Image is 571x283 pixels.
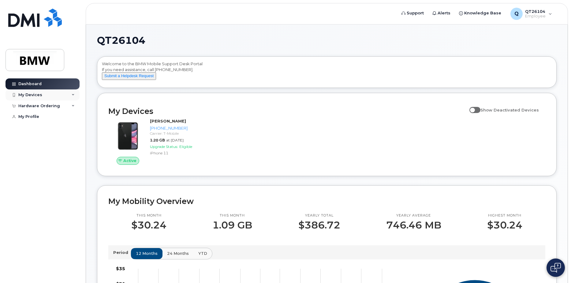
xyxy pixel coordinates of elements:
strong: [PERSON_NAME] [150,119,186,123]
p: Yearly average [386,213,441,218]
div: Carrier: T-Mobile [150,131,210,136]
span: 1.20 GB [150,138,165,142]
span: 24 months [167,251,189,256]
p: Yearly total [298,213,340,218]
p: $30.24 [131,220,166,231]
p: 1.09 GB [212,220,252,231]
tspan: $35 [116,266,125,271]
img: iPhone_11.jpg [113,121,143,151]
h2: My Devices [108,107,466,116]
p: This month [131,213,166,218]
div: iPhone 11 [150,150,210,156]
div: Welcome to the BMW Mobile Support Desk Portal If you need assistance, call [PHONE_NUMBER]. [102,61,552,85]
p: $30.24 [487,220,522,231]
span: Eligible [179,144,192,149]
input: Show Deactivated Devices [469,104,474,109]
a: Submit a Helpdesk Request [102,73,156,78]
span: Upgrade Status: [150,144,178,149]
button: Submit a Helpdesk Request [102,72,156,80]
p: Highest month [487,213,522,218]
span: YTD [198,251,207,256]
span: Active [123,158,136,164]
p: This month [212,213,252,218]
p: 746.46 MB [386,220,441,231]
img: Open chat [550,263,561,273]
span: at [DATE] [166,138,184,142]
p: Period [113,250,131,255]
p: $386.72 [298,220,340,231]
div: [PHONE_NUMBER] [150,125,210,131]
a: Active[PERSON_NAME][PHONE_NUMBER]Carrier: T-Mobile1.20 GBat [DATE]Upgrade Status:EligibleiPhone 11 [108,118,212,165]
h2: My Mobility Overview [108,197,545,206]
span: Show Deactivated Devices [480,108,539,112]
span: QT26104 [97,36,145,45]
